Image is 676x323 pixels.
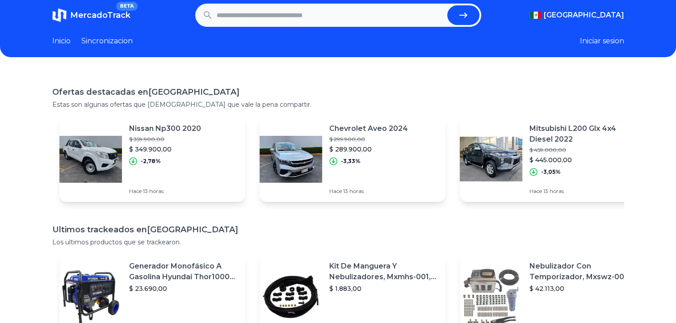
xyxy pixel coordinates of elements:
img: MercadoTrack [52,8,67,22]
p: $ 349.900,00 [129,145,201,154]
p: Generador Monofásico A Gasolina Hyundai Thor10000 P 11.5 Kw [129,261,238,282]
h1: Ultimos trackeados en [GEOGRAPHIC_DATA] [52,223,624,236]
p: Nissan Np300 2020 [129,123,201,134]
p: Estas son algunas ofertas que [DEMOGRAPHIC_DATA] que vale la pena compartir. [52,100,624,109]
a: Featured imageMitsubishi L200 Glx 4x4 Diesel 2022$ 459.000,00$ 445.000,00-3,05%Hace 13 horas [460,116,646,202]
a: Inicio [52,36,71,46]
p: Kit De Manguera Y Nebulizadores, Mxmhs-001, 6m, 6 Tees, 8 Bo [329,261,438,282]
p: $ 445.000,00 [529,155,638,164]
p: $ 299.900,00 [329,136,408,143]
p: Los ultimos productos que se trackearon. [52,238,624,247]
span: [GEOGRAPHIC_DATA] [544,10,624,21]
img: Featured image [460,128,522,190]
button: [GEOGRAPHIC_DATA] [529,10,624,21]
p: Chevrolet Aveo 2024 [329,123,408,134]
button: Iniciar sesion [580,36,624,46]
p: $ 359.900,00 [129,136,201,143]
p: $ 289.900,00 [329,145,408,154]
p: $ 23.690,00 [129,284,238,293]
p: Hace 13 horas [329,188,408,195]
span: BETA [116,2,137,11]
p: Hace 13 horas [529,188,638,195]
a: Featured imageChevrolet Aveo 2024$ 299.900,00$ 289.900,00-3,33%Hace 13 horas [260,116,445,202]
p: -3,05% [541,168,561,176]
p: Hace 13 horas [129,188,201,195]
p: $ 1.883,00 [329,284,438,293]
img: Mexico [529,12,542,19]
p: $ 459.000,00 [529,147,638,154]
p: -3,33% [341,158,361,165]
p: $ 42.113,00 [529,284,638,293]
a: Sincronizacion [81,36,133,46]
h1: Ofertas destacadas en [GEOGRAPHIC_DATA] [52,86,624,98]
img: Featured image [59,128,122,190]
a: MercadoTrackBETA [52,8,130,22]
img: Featured image [260,128,322,190]
p: Mitsubishi L200 Glx 4x4 Diesel 2022 [529,123,638,145]
a: Featured imageNissan Np300 2020$ 359.900,00$ 349.900,00-2,78%Hace 13 horas [59,116,245,202]
p: -2,78% [141,158,161,165]
span: MercadoTrack [70,10,130,20]
p: Nebulizador Con Temporizador, Mxswz-009, 50m, 40 Boquillas [529,261,638,282]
